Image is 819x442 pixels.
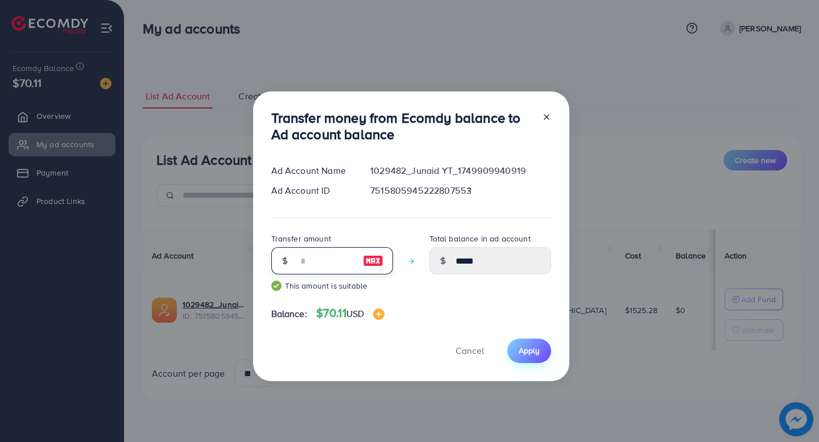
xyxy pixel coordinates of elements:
label: Transfer amount [271,233,331,244]
span: Cancel [456,344,484,357]
span: Apply [519,345,540,356]
div: 7515805945222807553 [361,184,560,197]
div: Ad Account ID [262,184,362,197]
img: image [363,254,383,268]
div: Ad Account Name [262,164,362,177]
h3: Transfer money from Ecomdy balance to Ad account balance [271,110,533,143]
small: This amount is suitable [271,280,393,291]
h4: $70.11 [316,306,384,320]
span: USD [346,307,364,320]
span: Balance: [271,307,307,320]
button: Cancel [441,339,498,363]
img: image [373,308,384,320]
div: 1029482_Junaid YT_1749909940919 [361,164,560,177]
img: guide [271,281,282,291]
button: Apply [507,339,551,363]
label: Total balance in ad account [429,233,531,244]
